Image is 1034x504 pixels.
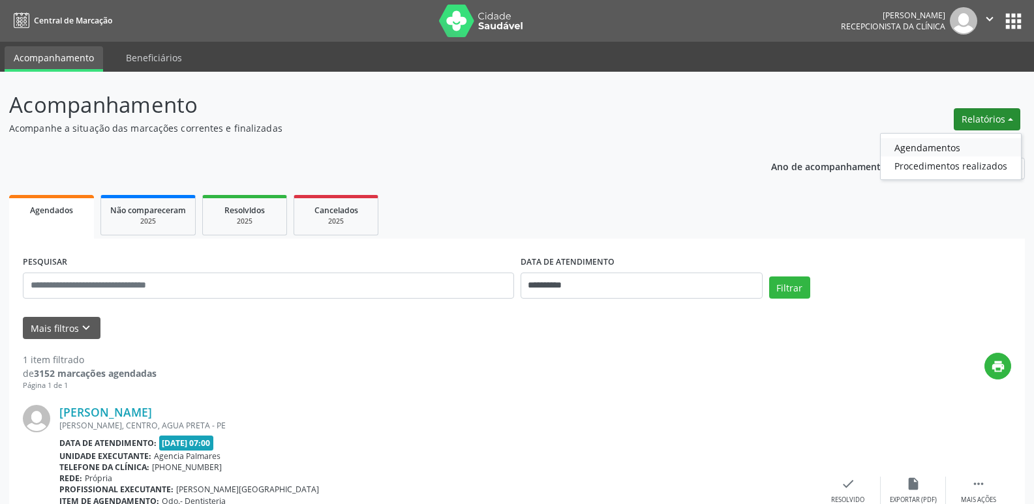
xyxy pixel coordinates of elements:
[85,473,112,484] span: Própria
[314,205,358,216] span: Cancelados
[34,15,112,26] span: Central de Marcação
[971,477,986,491] i: 
[159,436,214,451] span: [DATE] 07:00
[23,380,157,391] div: Página 1 de 1
[23,252,67,273] label: PESQUISAR
[1002,10,1025,33] button: apps
[906,477,920,491] i: insert_drive_file
[59,451,151,462] b: Unidade executante:
[154,451,220,462] span: Agencia Palmares
[841,477,855,491] i: check
[841,21,945,32] span: Recepcionista da clínica
[881,138,1021,156] a: Agendamentos
[152,462,222,473] span: [PHONE_NUMBER]
[23,366,157,380] div: de
[841,10,945,21] div: [PERSON_NAME]
[110,216,186,226] div: 2025
[5,46,103,72] a: Acompanhamento
[79,321,93,335] i: keyboard_arrow_down
[9,121,720,135] p: Acompanhe a situação das marcações correntes e finalizadas
[984,353,1011,379] button: print
[23,353,157,366] div: 1 item filtrado
[23,317,100,340] button: Mais filtroskeyboard_arrow_down
[59,437,157,449] b: Data de atendimento:
[59,462,149,473] b: Telefone da clínica:
[34,367,157,379] strong: 3152 marcações agendadas
[769,276,810,299] button: Filtrar
[176,484,319,495] span: [PERSON_NAME][GEOGRAPHIC_DATA]
[59,405,152,419] a: [PERSON_NAME]
[950,7,977,35] img: img
[59,420,815,431] div: [PERSON_NAME], CENTRO, AGUA PRETA - PE
[212,216,277,226] div: 2025
[881,156,1021,175] a: Procedimentos realizados
[9,10,112,31] a: Central de Marcação
[954,108,1020,130] button: Relatórios
[880,133,1022,180] ul: Relatórios
[982,12,997,26] i: 
[23,405,50,432] img: img
[117,46,191,69] a: Beneficiários
[771,158,887,174] p: Ano de acompanhamento
[9,89,720,121] p: Acompanhamento
[110,205,186,216] span: Não compareceram
[303,216,369,226] div: 2025
[59,484,174,495] b: Profissional executante:
[977,7,1002,35] button: 
[521,252,615,273] label: DATA DE ATENDIMENTO
[991,359,1005,374] i: print
[224,205,265,216] span: Resolvidos
[59,473,82,484] b: Rede:
[30,205,73,216] span: Agendados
